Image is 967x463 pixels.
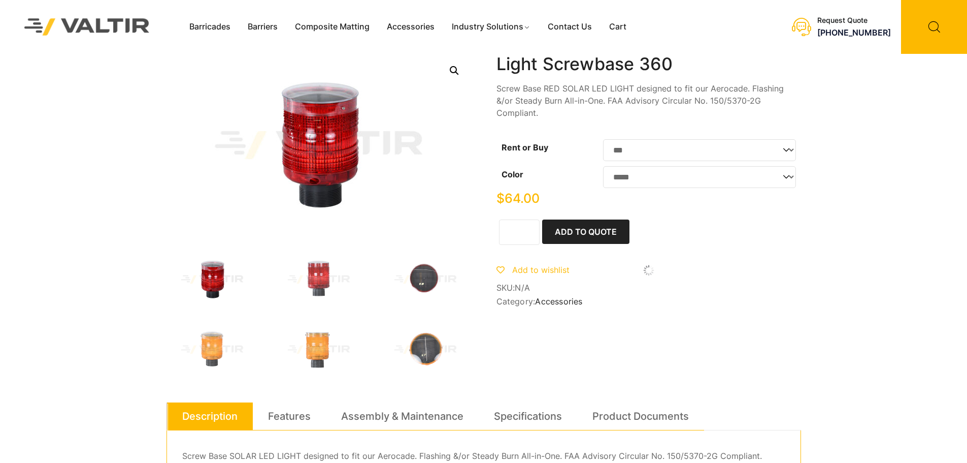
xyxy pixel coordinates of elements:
[380,322,471,377] img: Light_360_Amber_Top.jpg
[502,142,548,152] label: Rent or Buy
[273,252,364,307] img: Light_360_Red_Front.jpg
[499,220,540,245] input: Product quantity
[494,403,562,430] a: Specifications
[496,54,801,75] h1: Light Screwbase 360
[817,16,891,25] div: Request Quote
[341,403,463,430] a: Assembly & Maintenance
[601,19,635,35] a: Cart
[496,191,540,206] bdi: 64.00
[496,283,801,293] span: SKU:
[182,403,238,430] a: Description
[443,19,539,35] a: Industry Solutions
[378,19,443,35] a: Accessories
[542,220,629,244] button: Add to Quote
[181,19,239,35] a: Barricades
[539,19,601,35] a: Contact Us
[496,297,801,306] span: Category:
[239,19,286,35] a: Barriers
[535,296,582,306] a: Accessories
[515,283,530,293] span: N/A
[166,252,258,307] img: Light_360_Red_3Q.jpg
[502,169,523,179] label: Color
[268,403,311,430] a: Features
[496,82,801,119] p: Screw Base RED SOLAR LED LIGHT designed to fit our Aerocade. Flashing &/or Steady Burn All-in-One...
[11,5,163,48] img: Valtir Rentals
[496,191,505,206] span: $
[273,322,364,377] img: Light_360_Amber_Front2.jpg
[817,27,891,38] a: [PHONE_NUMBER]
[166,322,258,377] img: Light_360_Amber_3Q.jpg
[380,252,471,307] img: Light_360_Red_Top.jpg
[286,19,378,35] a: Composite Matting
[592,403,689,430] a: Product Documents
